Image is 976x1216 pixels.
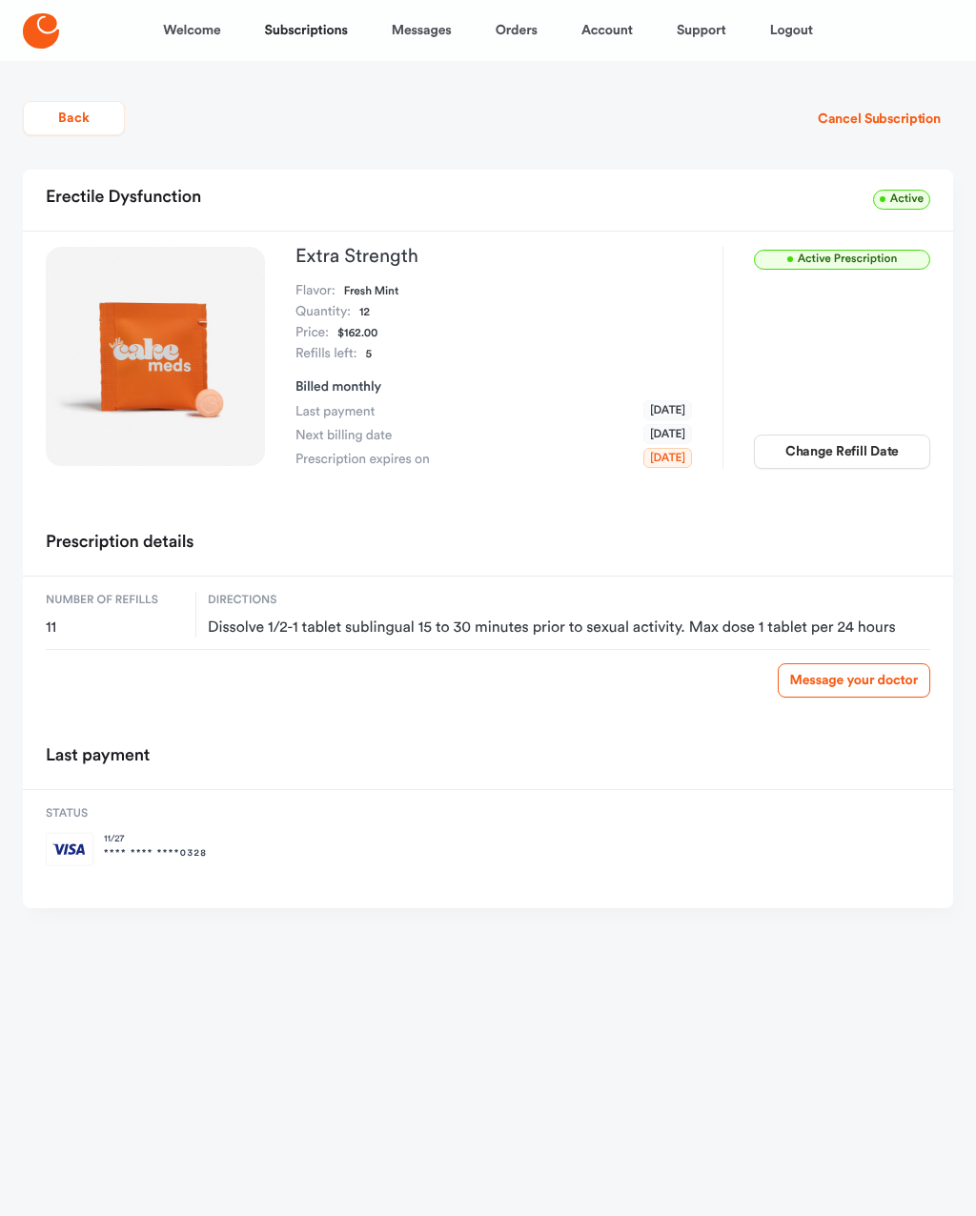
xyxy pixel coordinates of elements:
[295,426,392,445] span: Next billing date
[805,102,953,136] button: Cancel Subscription
[770,8,813,53] a: Logout
[46,247,265,466] img: Extra Strength
[677,8,726,53] a: Support
[496,8,538,53] a: Orders
[754,250,930,270] span: Active Prescription
[295,450,430,469] span: Prescription expires on
[392,8,452,53] a: Messages
[873,190,930,210] span: Active
[778,663,930,698] a: Message your doctor
[163,8,220,53] a: Welcome
[643,448,692,468] span: [DATE]
[46,618,184,638] span: 11
[359,302,370,323] dd: 12
[295,323,329,344] dt: Price:
[295,302,351,323] dt: Quantity:
[46,805,207,822] span: Status
[295,344,356,365] dt: Refills left:
[754,435,930,469] button: Change Refill Date
[46,740,150,774] h2: Last payment
[295,281,335,302] dt: Flavor:
[46,592,184,609] span: Number of refills
[46,181,201,215] h2: Erectile Dysfunction
[365,344,372,365] dd: 5
[295,380,381,394] span: Billed monthly
[23,101,125,135] button: Back
[337,323,377,344] dd: $162.00
[581,8,633,53] a: Account
[46,526,193,560] h2: Prescription details
[643,400,692,420] span: [DATE]
[208,618,930,638] span: Dissolve 1/2-1 tablet sublingual 15 to 30 minutes prior to sexual activity. Max dose 1 tablet per...
[643,424,692,444] span: [DATE]
[104,832,207,846] span: 11 / 27
[344,281,398,302] dd: Fresh Mint
[295,402,375,421] span: Last payment
[265,8,348,53] a: Subscriptions
[295,247,692,266] h3: Extra Strength
[46,832,94,866] img: visa
[208,592,930,609] span: Directions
